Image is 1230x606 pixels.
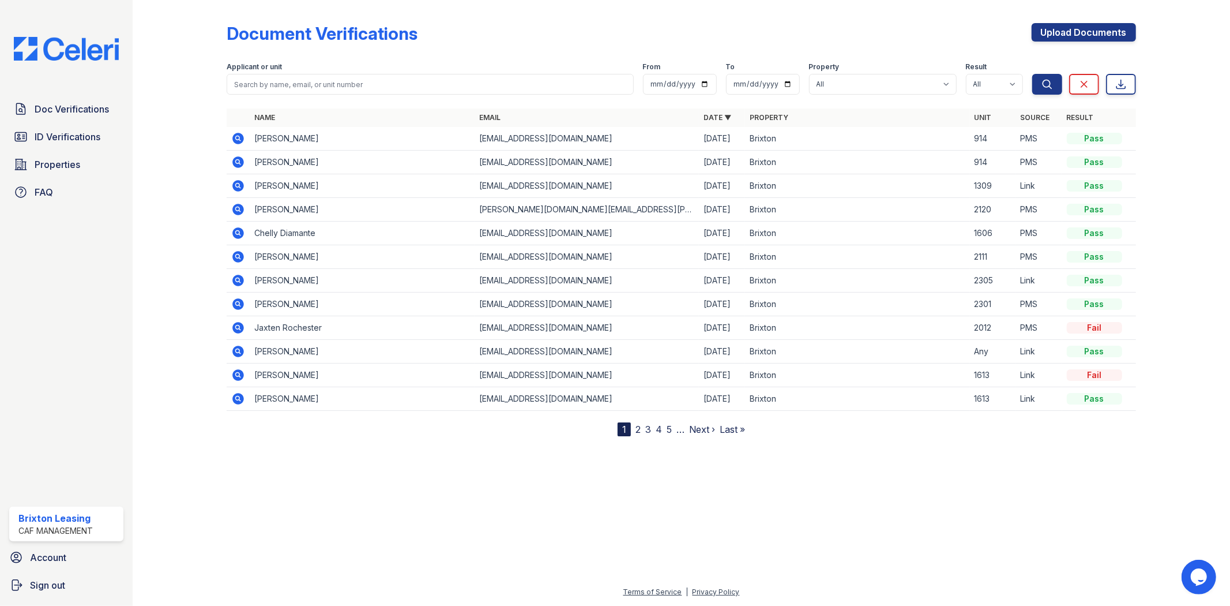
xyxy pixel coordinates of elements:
[970,269,1016,293] td: 2305
[643,62,661,72] label: From
[656,424,662,435] a: 4
[1016,293,1062,316] td: PMS
[475,151,699,174] td: [EMAIL_ADDRESS][DOMAIN_NAME]
[1067,346,1122,357] div: Pass
[970,198,1016,222] td: 2120
[745,269,969,293] td: Brixton
[18,511,93,525] div: Brixton Leasing
[250,364,474,387] td: [PERSON_NAME]
[970,245,1016,269] td: 2111
[1016,127,1062,151] td: PMS
[1067,275,1122,286] div: Pass
[1016,174,1062,198] td: Link
[1067,227,1122,239] div: Pass
[35,185,53,199] span: FAQ
[475,222,699,245] td: [EMAIL_ADDRESS][DOMAIN_NAME]
[970,151,1016,174] td: 914
[30,551,66,564] span: Account
[699,151,745,174] td: [DATE]
[720,424,745,435] a: Last »
[9,98,123,121] a: Doc Verifications
[1067,298,1122,310] div: Pass
[475,269,699,293] td: [EMAIL_ADDRESS][DOMAIN_NAME]
[745,293,969,316] td: Brixton
[970,387,1016,411] td: 1613
[227,74,633,95] input: Search by name, email, or unit number
[623,588,682,596] a: Terms of Service
[689,424,715,435] a: Next ›
[1016,387,1062,411] td: Link
[5,546,128,569] a: Account
[699,387,745,411] td: [DATE]
[667,424,672,435] a: 5
[250,127,474,151] td: [PERSON_NAME]
[975,113,992,122] a: Unit
[1021,113,1050,122] a: Source
[35,130,100,144] span: ID Verifications
[9,181,123,204] a: FAQ
[745,174,969,198] td: Brixton
[699,222,745,245] td: [DATE]
[699,316,745,340] td: [DATE]
[250,174,474,198] td: [PERSON_NAME]
[1032,23,1136,42] a: Upload Documents
[227,23,417,44] div: Document Verifications
[250,293,474,316] td: [PERSON_NAME]
[970,316,1016,340] td: 2012
[475,127,699,151] td: [EMAIL_ADDRESS][DOMAIN_NAME]
[1182,560,1218,594] iframe: chat widget
[745,316,969,340] td: Brixton
[699,293,745,316] td: [DATE]
[1067,204,1122,215] div: Pass
[475,293,699,316] td: [EMAIL_ADDRESS][DOMAIN_NAME]
[635,424,641,435] a: 2
[1016,245,1062,269] td: PMS
[475,340,699,364] td: [EMAIL_ADDRESS][DOMAIN_NAME]
[970,174,1016,198] td: 1309
[1016,269,1062,293] td: Link
[250,151,474,174] td: [PERSON_NAME]
[1016,198,1062,222] td: PMS
[1067,156,1122,168] div: Pass
[699,364,745,387] td: [DATE]
[745,151,969,174] td: Brixton
[1016,316,1062,340] td: PMS
[18,525,93,537] div: CAF Management
[227,62,282,72] label: Applicant or unit
[745,245,969,269] td: Brixton
[475,387,699,411] td: [EMAIL_ADDRESS][DOMAIN_NAME]
[30,578,65,592] span: Sign out
[1016,222,1062,245] td: PMS
[970,364,1016,387] td: 1613
[475,364,699,387] td: [EMAIL_ADDRESS][DOMAIN_NAME]
[1067,251,1122,263] div: Pass
[645,424,651,435] a: 3
[699,174,745,198] td: [DATE]
[699,245,745,269] td: [DATE]
[1067,113,1094,122] a: Result
[726,62,735,72] label: To
[254,113,275,122] a: Name
[693,588,740,596] a: Privacy Policy
[475,316,699,340] td: [EMAIL_ADDRESS][DOMAIN_NAME]
[676,422,684,436] span: …
[1067,369,1122,381] div: Fail
[1067,322,1122,334] div: Fail
[250,222,474,245] td: Chelly Diamante
[1067,133,1122,144] div: Pass
[966,62,987,72] label: Result
[250,340,474,364] td: [PERSON_NAME]
[745,364,969,387] td: Brixton
[1016,151,1062,174] td: PMS
[745,127,969,151] td: Brixton
[745,198,969,222] td: Brixton
[704,113,731,122] a: Date ▼
[970,340,1016,364] td: Any
[1016,340,1062,364] td: Link
[250,316,474,340] td: Jaxten Rochester
[970,293,1016,316] td: 2301
[475,245,699,269] td: [EMAIL_ADDRESS][DOMAIN_NAME]
[479,113,501,122] a: Email
[745,222,969,245] td: Brixton
[970,127,1016,151] td: 914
